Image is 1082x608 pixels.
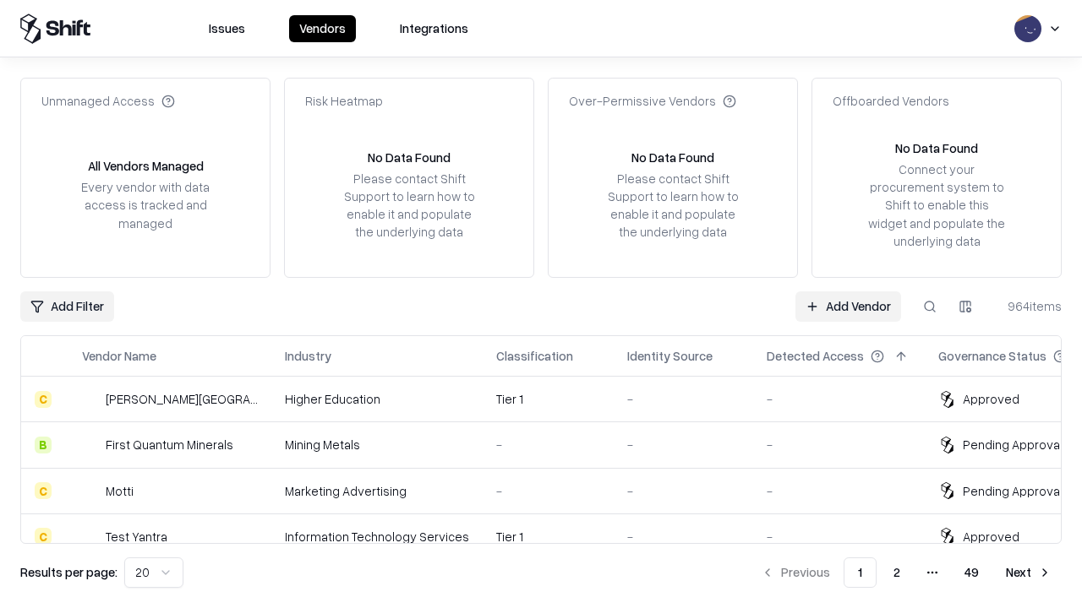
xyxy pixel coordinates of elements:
[603,170,743,242] div: Please contact Shift Support to learn how to enable it and populate the underlying data
[631,149,714,166] div: No Data Found
[963,436,1063,453] div: Pending Approval
[285,436,469,453] div: Mining Metals
[82,347,156,365] div: Vendor Name
[106,482,134,500] div: Motti
[285,482,469,500] div: Marketing Advertising
[767,390,911,408] div: -
[285,528,469,546] div: Information Technology Services
[106,528,167,546] div: Test Yantra
[627,482,740,500] div: -
[938,347,1046,365] div: Governance Status
[496,528,600,546] div: Tier 1
[82,391,99,408] img: Reichman University
[75,178,216,231] div: Every vendor with data access is tracked and managed
[390,15,478,42] button: Integrations
[951,557,992,588] button: 49
[767,347,864,365] div: Detected Access
[20,563,117,581] p: Results per page:
[751,557,1062,588] nav: pagination
[41,92,175,110] div: Unmanaged Access
[767,436,911,453] div: -
[627,347,713,365] div: Identity Source
[289,15,356,42] button: Vendors
[35,391,52,408] div: C
[20,291,114,322] button: Add Filter
[106,390,258,408] div: [PERSON_NAME][GEOGRAPHIC_DATA]
[35,482,52,499] div: C
[88,157,204,175] div: All Vendors Managed
[285,390,469,408] div: Higher Education
[199,15,255,42] button: Issues
[496,347,573,365] div: Classification
[833,92,949,110] div: Offboarded Vendors
[627,436,740,453] div: -
[963,528,1019,546] div: Approved
[880,557,914,588] button: 2
[569,92,736,110] div: Over-Permissive Vendors
[963,482,1063,500] div: Pending Approval
[496,436,600,453] div: -
[285,347,331,365] div: Industry
[82,528,99,545] img: Test Yantra
[627,390,740,408] div: -
[996,557,1062,588] button: Next
[767,528,911,546] div: -
[844,557,877,588] button: 1
[866,160,1007,250] div: Connect your procurement system to Shift to enable this widget and populate the underlying data
[368,149,451,166] div: No Data Found
[339,170,479,242] div: Please contact Shift Support to learn how to enable it and populate the underlying data
[627,528,740,546] div: -
[82,437,99,453] img: First Quantum Minerals
[795,291,901,322] a: Add Vendor
[994,297,1062,315] div: 964 items
[35,528,52,545] div: C
[767,482,911,500] div: -
[895,139,978,157] div: No Data Found
[82,482,99,499] img: Motti
[35,437,52,453] div: B
[963,390,1019,408] div: Approved
[305,92,383,110] div: Risk Heatmap
[496,482,600,500] div: -
[106,436,233,453] div: First Quantum Minerals
[496,390,600,408] div: Tier 1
